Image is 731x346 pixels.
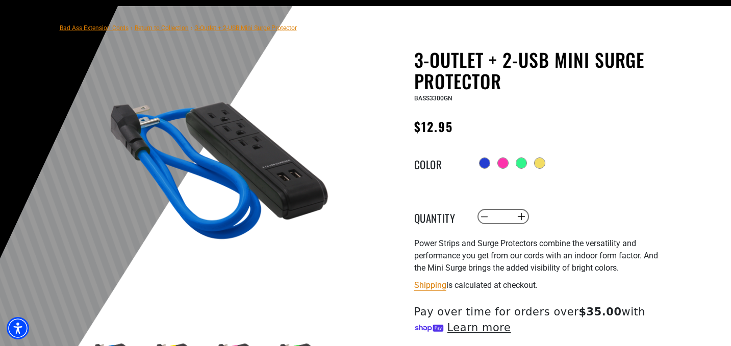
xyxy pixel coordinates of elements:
div: Accessibility Menu [7,317,29,339]
a: Bad Ass Extension Cords [60,24,129,32]
span: $12.95 [414,117,453,136]
legend: Color [414,156,465,170]
img: blue [90,51,336,297]
span: › [191,24,193,32]
a: Return to Collection [135,24,189,32]
span: BASS3300GN [414,95,452,102]
div: is calculated at checkout. [414,278,664,292]
p: Power Strips and Surge Protectors combine the versatility and performance you get from our cords ... [414,237,664,274]
span: › [131,24,133,32]
h1: 3-Outlet + 2-USB Mini Surge Protector [414,49,664,92]
label: Quantity [414,210,465,223]
a: Shipping [414,280,446,290]
nav: breadcrumbs [60,21,297,34]
span: 3-Outlet + 2-USB Mini Surge Protector [195,24,297,32]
